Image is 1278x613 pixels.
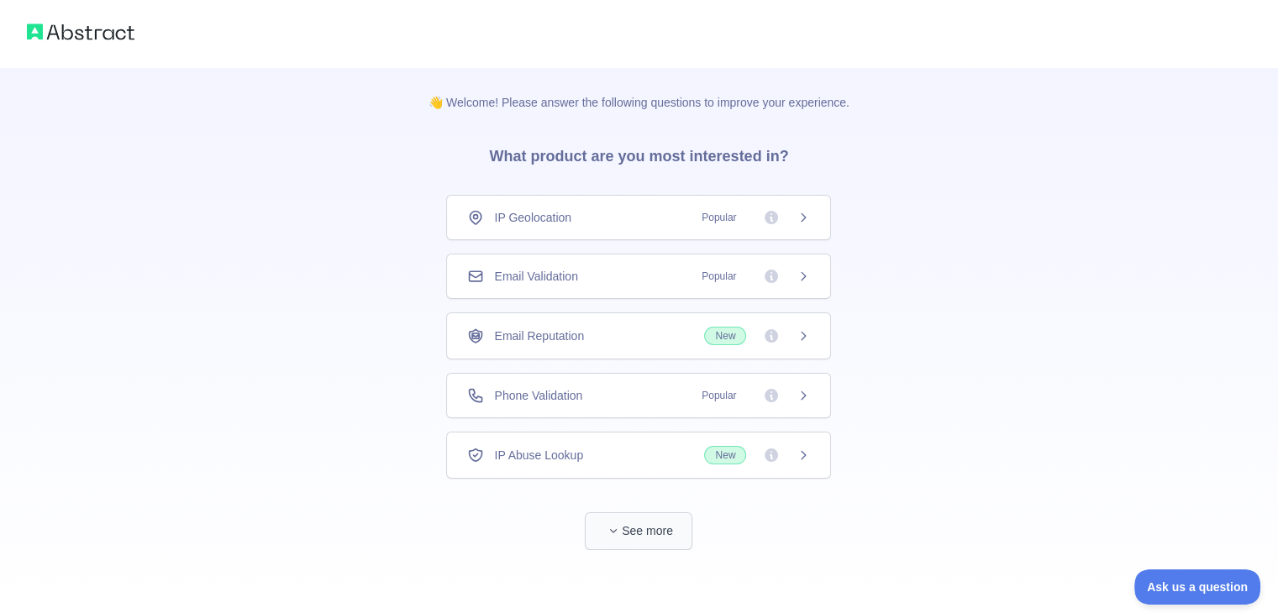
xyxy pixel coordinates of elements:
iframe: Toggle Customer Support [1134,569,1261,605]
span: IP Geolocation [494,209,571,226]
span: Popular [692,268,746,285]
span: IP Abuse Lookup [494,447,583,464]
button: See more [585,512,692,550]
img: Abstract logo [27,20,134,44]
h3: What product are you most interested in? [462,111,815,195]
span: Phone Validation [494,387,582,404]
span: New [704,327,746,345]
p: 👋 Welcome! Please answer the following questions to improve your experience. [402,67,876,111]
span: Popular [692,387,746,404]
span: Popular [692,209,746,226]
span: Email Validation [494,268,577,285]
span: New [704,446,746,464]
span: Email Reputation [494,327,584,344]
